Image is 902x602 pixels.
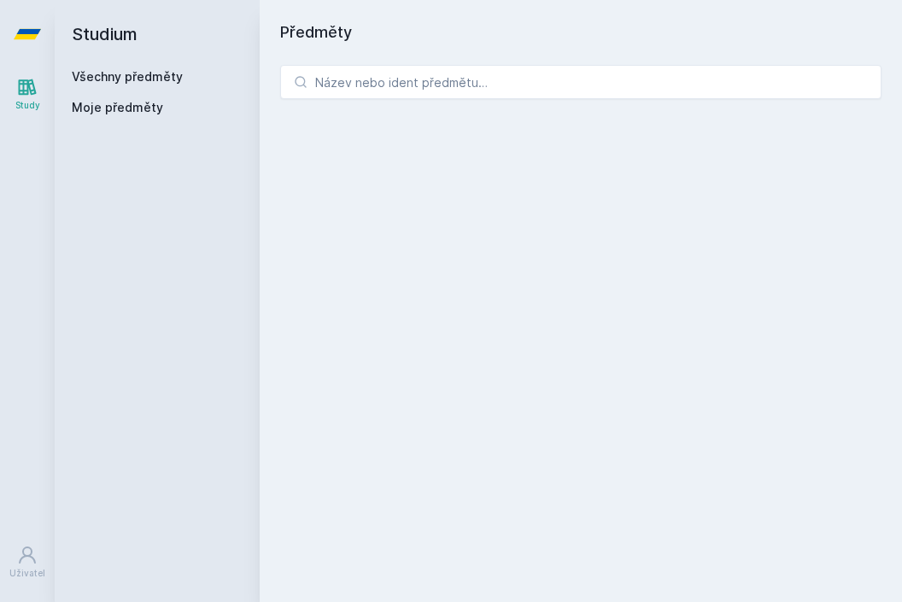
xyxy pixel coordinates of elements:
[3,536,51,588] a: Uživatel
[72,69,183,84] a: Všechny předměty
[280,20,881,44] h1: Předměty
[15,99,40,112] div: Study
[280,65,881,99] input: Název nebo ident předmětu…
[3,68,51,120] a: Study
[72,99,163,116] span: Moje předměty
[9,567,45,580] div: Uživatel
